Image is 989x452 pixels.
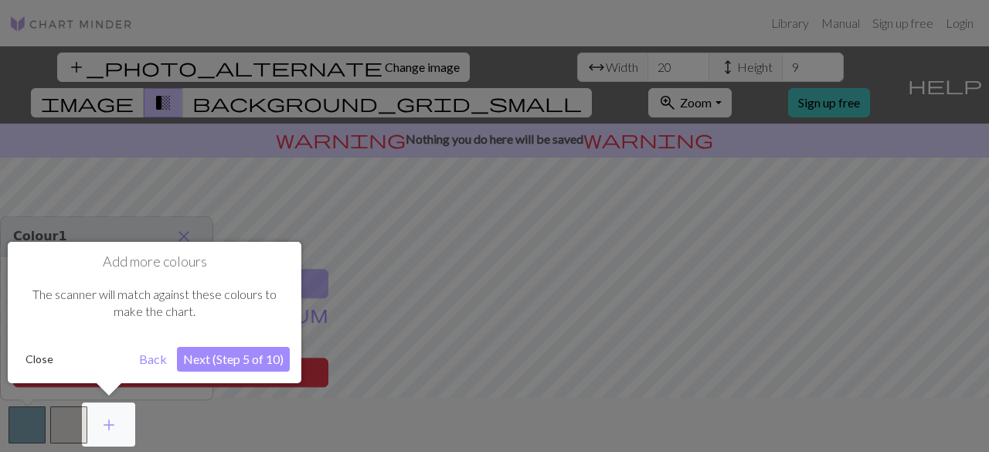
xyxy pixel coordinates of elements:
button: Back [133,347,173,372]
button: Next (Step 5 of 10) [177,347,290,372]
div: The scanner will match against these colours to make the chart. [19,270,290,336]
h1: Add more colours [19,253,290,270]
button: Close [19,348,59,371]
div: Add more colours [8,242,301,383]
